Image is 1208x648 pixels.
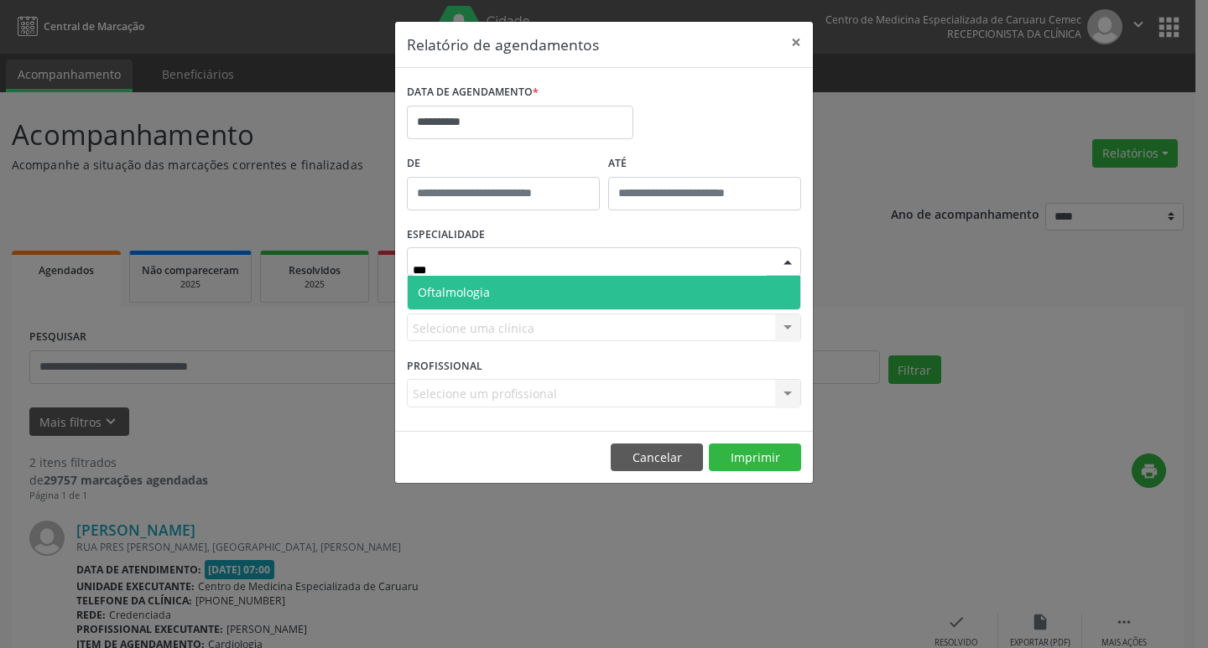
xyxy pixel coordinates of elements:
button: Cancelar [611,443,703,472]
label: PROFISSIONAL [407,353,482,379]
h5: Relatório de agendamentos [407,34,599,55]
button: Imprimir [709,443,801,472]
span: Oftalmologia [418,284,490,300]
label: ATÉ [608,151,801,177]
label: DATA DE AGENDAMENTO [407,80,539,106]
button: Close [779,22,813,63]
label: De [407,151,600,177]
label: ESPECIALIDADE [407,222,485,248]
